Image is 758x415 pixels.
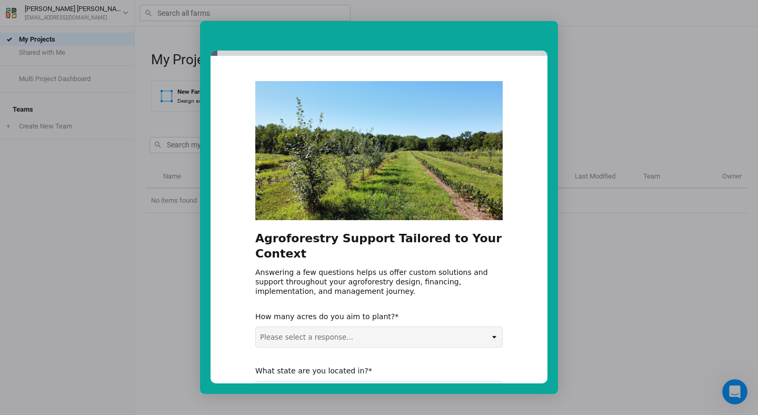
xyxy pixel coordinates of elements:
select: Select one... [256,381,502,401]
select: Please select a response... [256,327,502,347]
div: What state are you located in? [255,366,487,376]
h2: Agroforestry Support Tailored to Your Context [255,231,503,267]
div: Answering a few questions helps us offer custom solutions and support throughout your agroforestr... [255,268,503,297]
div: How many acres do you aim to plant? [255,312,487,321]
